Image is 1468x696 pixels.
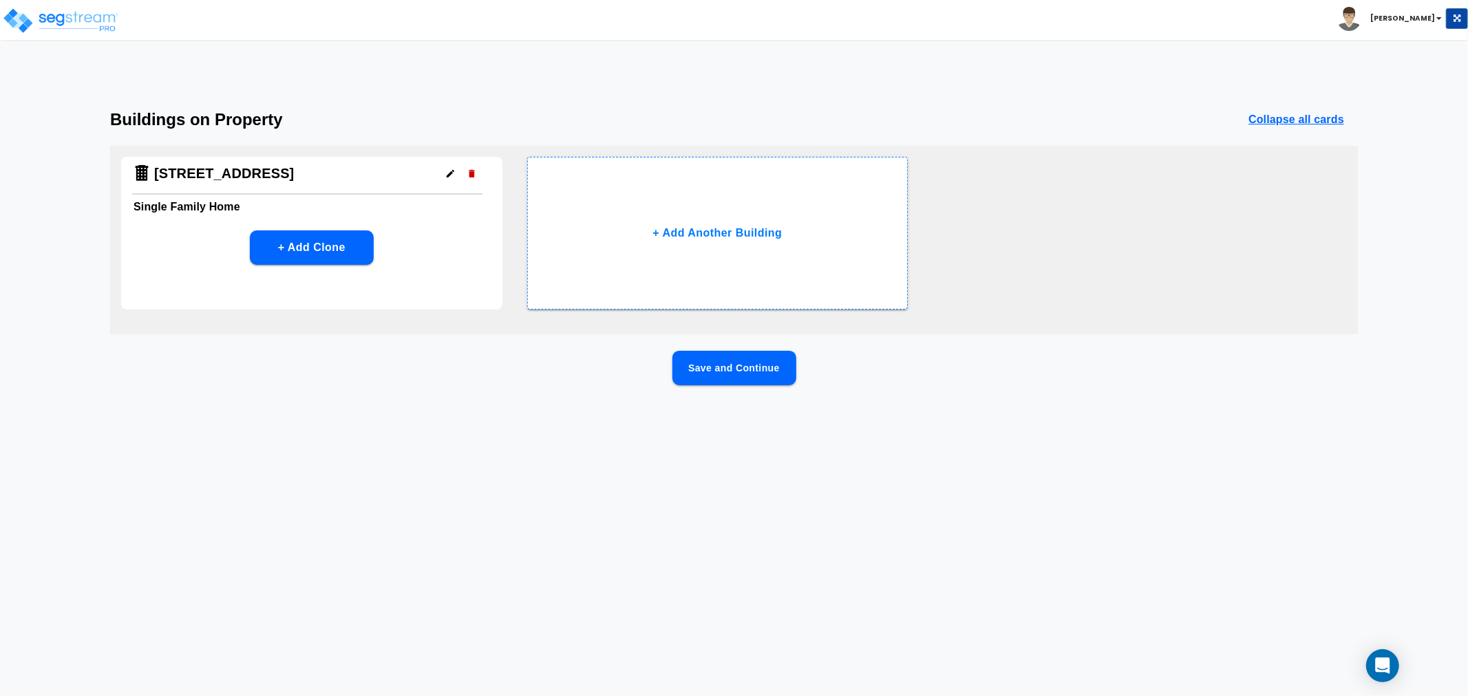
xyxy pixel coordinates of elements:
button: + Add Another Building [527,157,908,309]
img: Building Icon [132,164,151,183]
h3: Buildings on Property [110,110,283,129]
button: Save and Continue [672,351,796,385]
div: Open Intercom Messenger [1366,649,1399,682]
img: avatar.png [1337,7,1361,31]
b: [PERSON_NAME] [1370,13,1435,23]
p: Collapse all cards [1248,111,1344,128]
h4: [STREET_ADDRESS] [154,165,295,182]
button: + Add Clone [250,230,374,265]
h6: Single Family Home [134,197,490,217]
img: logo_pro_r.png [2,7,119,34]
